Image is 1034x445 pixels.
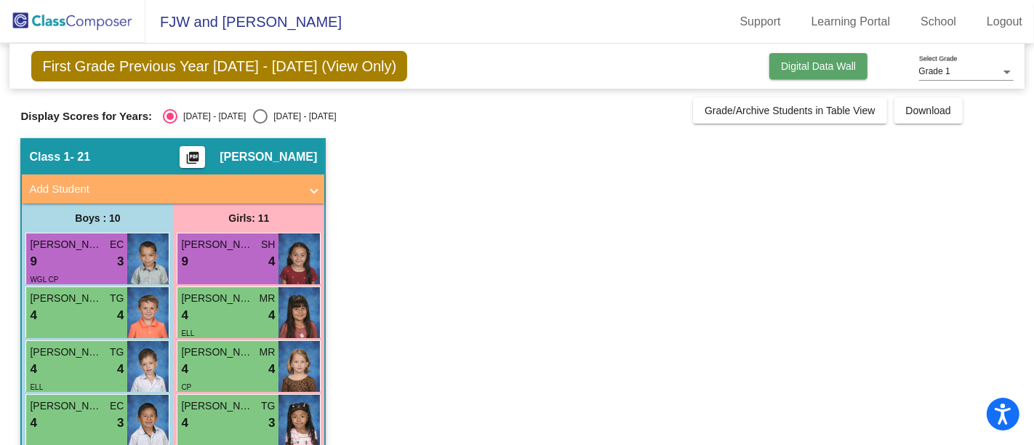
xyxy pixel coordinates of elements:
[110,398,124,414] span: EC
[110,291,124,306] span: TG
[268,110,336,123] div: [DATE] - [DATE]
[180,146,205,168] button: Print Students Details
[975,10,1034,33] a: Logout
[30,414,36,433] span: 4
[30,398,103,414] span: [PERSON_NAME]
[181,237,254,252] span: [PERSON_NAME]
[163,109,336,124] mat-radio-group: Select an option
[30,306,36,325] span: 4
[268,252,275,271] span: 4
[693,97,887,124] button: Grade/Archive Students in Table View
[145,10,342,33] span: FJW and [PERSON_NAME]
[110,345,124,360] span: TG
[117,252,124,271] span: 3
[181,414,188,433] span: 4
[31,51,407,81] span: First Grade Previous Year [DATE] - [DATE] (View Only)
[261,237,275,252] span: SH
[181,306,188,325] span: 4
[705,105,875,116] span: Grade/Archive Students in Table View
[181,329,194,337] span: ELL
[781,60,856,72] span: Digital Data Wall
[919,66,950,76] span: Grade 1
[117,414,124,433] span: 3
[29,150,70,164] span: Class 1
[800,10,902,33] a: Learning Portal
[906,105,951,116] span: Download
[117,360,124,379] span: 4
[181,252,188,271] span: 9
[173,204,324,233] div: Girls: 11
[729,10,793,33] a: Support
[260,345,276,360] span: MR
[894,97,963,124] button: Download
[30,252,36,271] span: 9
[260,291,276,306] span: MR
[30,237,103,252] span: [PERSON_NAME]
[909,10,968,33] a: School
[268,414,275,433] span: 3
[110,237,124,252] span: EC
[181,360,188,379] span: 4
[29,181,300,198] mat-panel-title: Add Student
[268,360,275,379] span: 4
[30,345,103,360] span: [PERSON_NAME]
[769,53,867,79] button: Digital Data Wall
[181,291,254,306] span: [PERSON_NAME]
[184,151,201,171] mat-icon: picture_as_pdf
[268,306,275,325] span: 4
[30,383,43,391] span: ELL
[261,398,275,414] span: TG
[22,204,173,233] div: Boys : 10
[220,150,317,164] span: [PERSON_NAME]
[30,276,58,284] span: WGL CP
[181,345,254,360] span: [PERSON_NAME]
[30,360,36,379] span: 4
[30,291,103,306] span: [PERSON_NAME]
[70,150,90,164] span: - 21
[20,110,152,123] span: Display Scores for Years:
[22,175,324,204] mat-expansion-panel-header: Add Student
[181,383,191,391] span: CP
[177,110,246,123] div: [DATE] - [DATE]
[181,398,254,414] span: [PERSON_NAME]
[117,306,124,325] span: 4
